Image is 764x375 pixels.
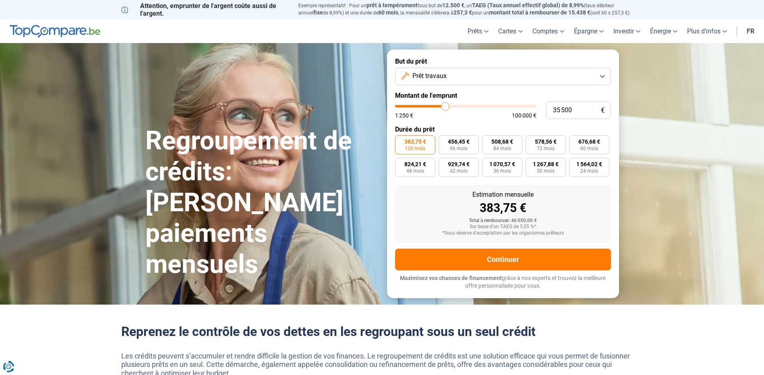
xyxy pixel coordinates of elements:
span: 676,68 € [578,139,600,144]
span: 1 267,88 € [533,161,559,167]
div: Estimation mensuelle [402,192,605,198]
span: 42 mois [450,169,468,173]
span: € [601,107,605,114]
span: 456,45 € [448,139,470,144]
label: Montant de l'emprunt [395,92,611,99]
span: 383,75 € [404,139,426,144]
p: Exemple représentatif : Pour un tous but de , un (taux débiteur annuel de 8,99%) et une durée de ... [298,2,643,16]
span: 60 mois [378,9,398,16]
span: 1 250 € [395,113,413,118]
span: 100 000 € [512,113,536,118]
span: 578,56 € [535,139,557,144]
a: Comptes [528,19,569,43]
button: Continuer [395,249,611,270]
span: 929,74 € [448,161,470,167]
span: 120 mois [405,146,425,151]
p: Attention, emprunter de l'argent coûte aussi de l'argent. [121,2,289,17]
span: 84 mois [493,146,511,151]
span: 257,3 € [453,9,472,16]
button: Prêt travaux [395,68,611,85]
span: Maximisez vos chances de financement [400,275,502,281]
a: Cartes [493,19,528,43]
span: prêt à tempérament [366,2,418,8]
span: 48 mois [406,169,424,173]
span: 72 mois [537,146,555,151]
span: TAEG (Taux annuel effectif global) de 8,99% [472,2,584,8]
img: TopCompare [10,25,100,38]
span: 1 564,02 € [576,161,602,167]
span: 36 mois [493,169,511,173]
a: Plus d'infos [682,19,732,43]
p: grâce à nos experts et trouvez la meilleure offre personnalisée pour vous. [395,274,611,290]
span: 96 mois [450,146,468,151]
span: 60 mois [580,146,598,151]
label: Durée du prêt [395,126,611,133]
h1: Regroupement de crédits: [PERSON_NAME] paiements mensuels [145,126,377,280]
a: Investir [609,19,645,43]
a: Épargne [569,19,609,43]
span: 12.500 € [442,2,464,8]
span: 1 070,57 € [489,161,515,167]
span: 24 mois [580,169,598,173]
div: *Sous réserve d'acceptation par les organismes prêteurs [402,231,605,236]
span: 508,68 € [491,139,513,144]
span: Prêt travaux [412,72,447,80]
div: Sur base d'un TAEG de 5,55 %* [402,224,605,230]
div: 383,75 € [402,202,605,214]
label: But du prêt [395,58,611,65]
span: 30 mois [537,169,555,173]
span: montant total à rembourser de 15.438 € [489,9,590,16]
span: 824,21 € [404,161,426,167]
a: Prêts [463,19,493,43]
a: Énergie [645,19,682,43]
h2: Reprenez le contrôle de vos dettes en les regroupant sous un seul crédit [121,324,643,339]
div: Total à rembourser: 46 050,00 € [402,218,605,224]
span: fixe [313,9,323,16]
a: fr [742,19,759,43]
